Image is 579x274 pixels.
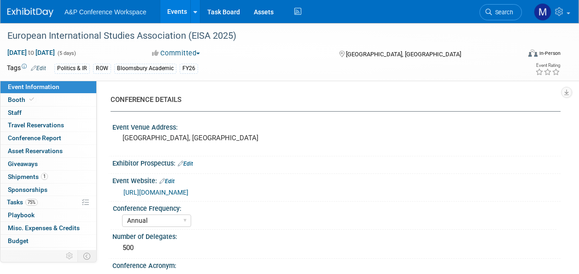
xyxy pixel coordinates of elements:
span: Giveaways [8,160,38,167]
span: Sponsorships [8,186,47,193]
span: A&P Conference Workspace [64,8,146,16]
a: Edit [159,178,175,185]
span: Shipments [8,173,48,180]
span: Travel Reservations [8,121,64,129]
a: Staff [0,107,96,119]
td: Tags [7,63,46,74]
td: Personalize Event Tab Strip [62,250,78,262]
a: [URL][DOMAIN_NAME] [123,189,188,196]
span: Booth [8,96,36,103]
a: Booth [0,94,96,106]
a: Giveaways [0,158,96,170]
div: FY26 [180,64,198,73]
span: Asset Reservations [8,147,63,155]
a: Tasks75% [0,196,96,208]
span: Playbook [8,211,35,219]
div: Bloomsbury Academic [114,64,176,73]
span: Event Information [8,83,59,90]
span: [GEOGRAPHIC_DATA], [GEOGRAPHIC_DATA] [346,51,461,58]
img: Matt Hambridge [534,3,551,21]
span: to [27,49,35,56]
a: ROI, Objectives & ROO [0,248,96,260]
pre: [GEOGRAPHIC_DATA], [GEOGRAPHIC_DATA] [123,134,289,142]
a: Search [480,4,522,20]
div: Event Venue Address: [112,120,561,132]
a: Shipments1 [0,171,96,183]
div: ROW [93,64,111,73]
a: Edit [31,65,46,71]
span: [DATE] [DATE] [7,48,55,57]
td: Toggle Event Tabs [78,250,97,262]
span: Budget [8,237,29,244]
span: Staff [8,109,22,116]
a: Event Information [0,81,96,93]
a: Sponsorships [0,184,96,196]
div: CONFERENCE DETAILS [111,95,554,105]
div: Conference Acronym: [112,259,561,270]
span: 75% [25,199,38,206]
a: Edit [178,161,193,167]
i: Booth reservation complete [29,97,34,102]
span: ROI, Objectives & ROO [8,250,70,257]
span: Search [492,9,513,16]
div: Event Website: [112,174,561,186]
div: 500 [119,241,554,255]
div: Exhibitor Prospectus: [112,156,561,168]
a: Conference Report [0,132,96,144]
a: Budget [0,235,96,247]
div: Event Format [480,48,561,62]
button: Committed [149,48,204,58]
span: (5 days) [57,50,76,56]
span: 1 [41,173,48,180]
div: Number of Delegates: [112,230,561,241]
span: Tasks [7,198,38,206]
span: Conference Report [8,134,61,142]
a: Misc. Expenses & Credits [0,222,96,234]
img: Format-Inperson.png [528,49,538,57]
a: Asset Reservations [0,145,96,157]
span: Misc. Expenses & Credits [8,224,80,232]
div: In-Person [539,50,561,57]
div: Politics & IR [54,64,90,73]
div: Event Rating [535,63,560,68]
div: European International Studies Association (EISA 2025) [4,28,513,44]
img: ExhibitDay [7,8,53,17]
a: Travel Reservations [0,119,96,131]
a: Playbook [0,209,96,221]
div: Conference Frequency: [113,202,556,213]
